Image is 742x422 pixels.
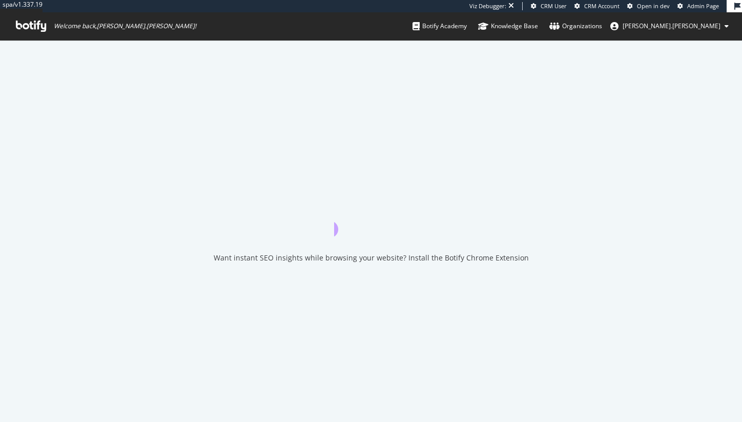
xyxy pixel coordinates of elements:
a: Open in dev [627,2,670,10]
div: Botify Academy [413,21,467,31]
span: CRM Account [584,2,620,10]
a: CRM User [531,2,567,10]
span: CRM User [541,2,567,10]
span: Admin Page [687,2,719,10]
div: Want instant SEO insights while browsing your website? Install the Botify Chrome Extension [214,253,529,263]
div: animation [334,199,408,236]
div: Organizations [549,21,602,31]
a: Admin Page [677,2,719,10]
a: Botify Academy [413,12,467,40]
a: Knowledge Base [478,12,538,40]
span: jessica.jordan [623,22,720,30]
div: Knowledge Base [478,21,538,31]
span: Welcome back, [PERSON_NAME].[PERSON_NAME] ! [54,22,196,30]
a: CRM Account [574,2,620,10]
span: Open in dev [637,2,670,10]
a: Organizations [549,12,602,40]
div: Viz Debugger: [469,2,506,10]
button: [PERSON_NAME].[PERSON_NAME] [602,18,737,34]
